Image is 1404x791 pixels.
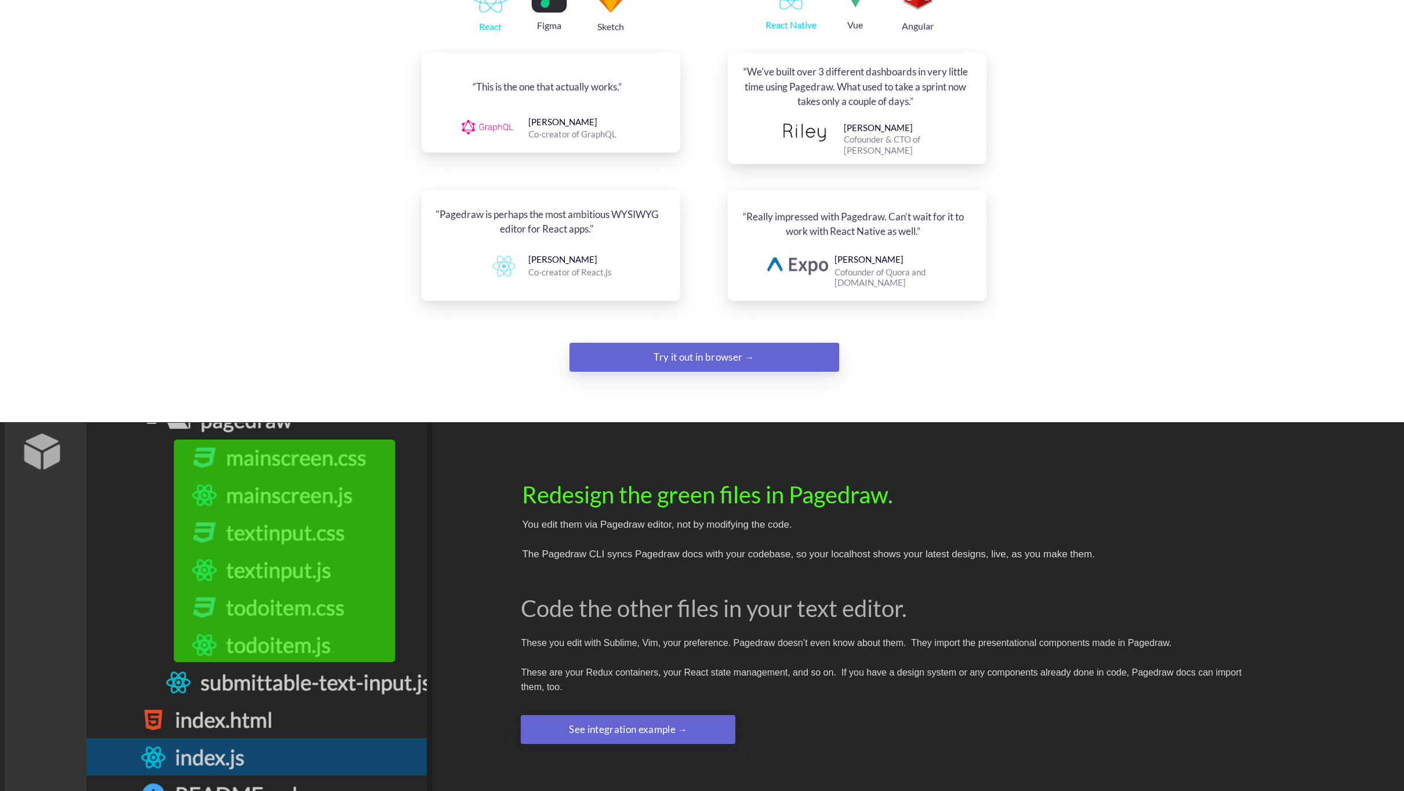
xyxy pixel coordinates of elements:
[587,21,634,32] div: Sketch
[522,517,1239,532] div: You edit them via Pagedraw editor, not by modifying the code.
[459,117,517,137] img: image.png
[521,595,1238,622] div: Code the other files in your text editor.
[528,129,633,140] div: Co-creator of GraphQL
[844,122,922,133] div: [PERSON_NAME]
[521,715,735,744] a: See integration example →
[521,636,1254,651] div: These you edit with Sublime, Vim, your preference. Pagedraw doesn’t even know about them. They im...
[521,665,1254,695] div: These are your Redux containers, your React state management, and so on. If you have a design sys...
[835,267,967,289] div: Cofounder of Quora and [DOMAIN_NAME]
[492,256,516,277] img: 1786119702726483-1511943211646-D4982605-43E9-48EC-9604-858B5CF597D3.png
[758,20,825,30] div: React Native
[569,343,839,372] a: Try it out in browser →
[528,254,602,265] div: [PERSON_NAME]
[612,346,796,369] div: Try it out in browser →
[739,64,972,109] div: “We've built over 3 different dashboards in very little time using Pagedraw. What used to take a ...
[895,21,941,31] div: Angular
[528,117,602,128] div: [PERSON_NAME]
[528,267,645,278] div: Co-creator of React.js
[527,20,572,31] div: Figma
[522,547,1239,562] div: The Pagedraw CLI syncs Pagedraw docs with your codebase, so your localhost shows your latest desi...
[835,254,908,265] div: [PERSON_NAME]
[433,79,661,95] div: “This is the one that actually works.”
[433,207,661,237] div: "Pagedraw is perhaps the most ambitious WYSIWYG editor for React apps."
[522,481,1239,508] div: Redesign the green files in Pagedraw.
[564,718,692,741] div: See integration example →
[832,20,879,30] div: Vue
[767,257,828,275] img: image.png
[777,123,833,142] img: image.png
[467,21,514,32] div: React
[739,209,967,239] div: “Really impressed with Pagedraw. Can’t wait for it to work with React Native as well.”
[844,134,951,156] div: Cofounder & CTO of [PERSON_NAME]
